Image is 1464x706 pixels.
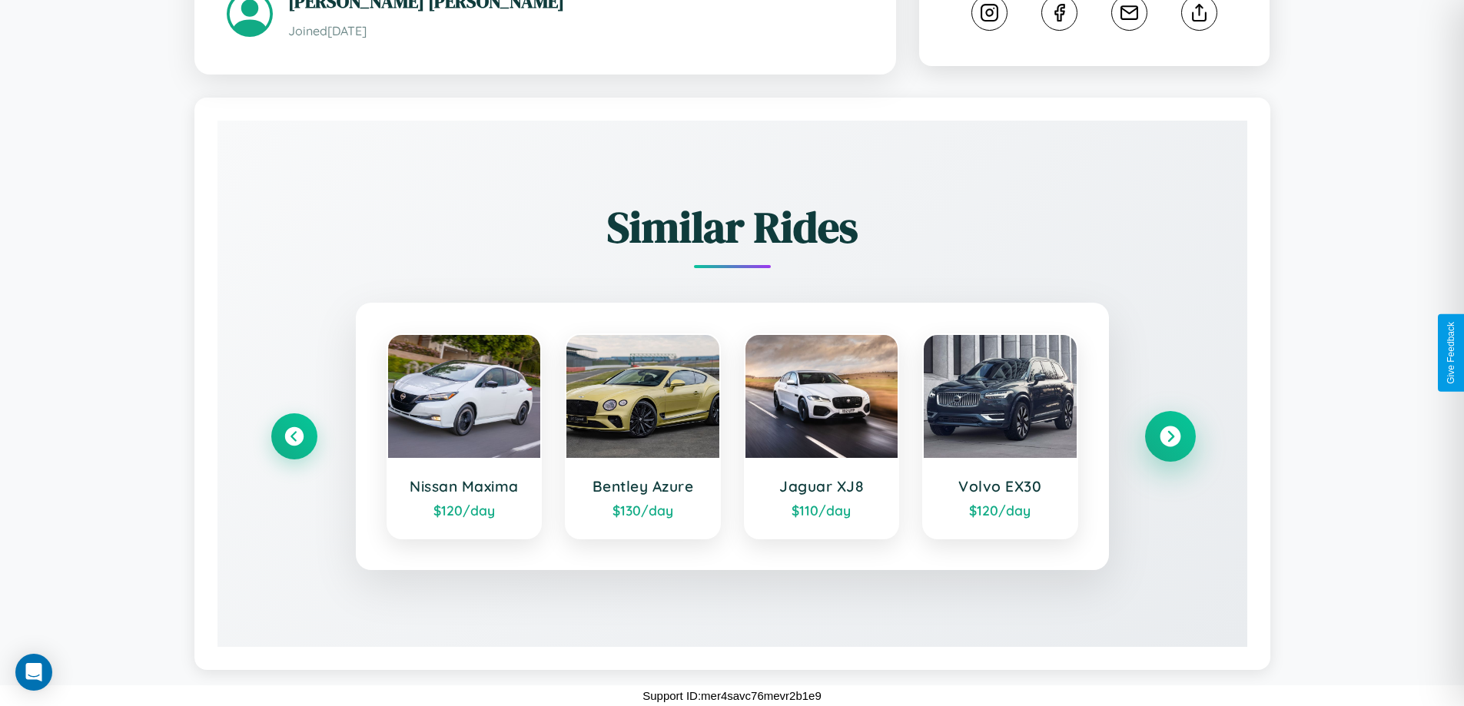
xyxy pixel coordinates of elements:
a: Bentley Azure$130/day [565,333,721,539]
h2: Similar Rides [271,197,1193,257]
p: Support ID: mer4savc76mevr2b1e9 [642,685,822,706]
div: Open Intercom Messenger [15,654,52,691]
div: $ 120 /day [939,502,1061,519]
a: Nissan Maxima$120/day [387,333,543,539]
p: Joined [DATE] [288,20,864,42]
h3: Jaguar XJ8 [761,477,883,496]
div: $ 120 /day [403,502,526,519]
h3: Nissan Maxima [403,477,526,496]
div: $ 130 /day [582,502,704,519]
div: Give Feedback [1446,322,1456,384]
a: Jaguar XJ8$110/day [744,333,900,539]
h3: Volvo EX30 [939,477,1061,496]
div: $ 110 /day [761,502,883,519]
h3: Bentley Azure [582,477,704,496]
a: Volvo EX30$120/day [922,333,1078,539]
